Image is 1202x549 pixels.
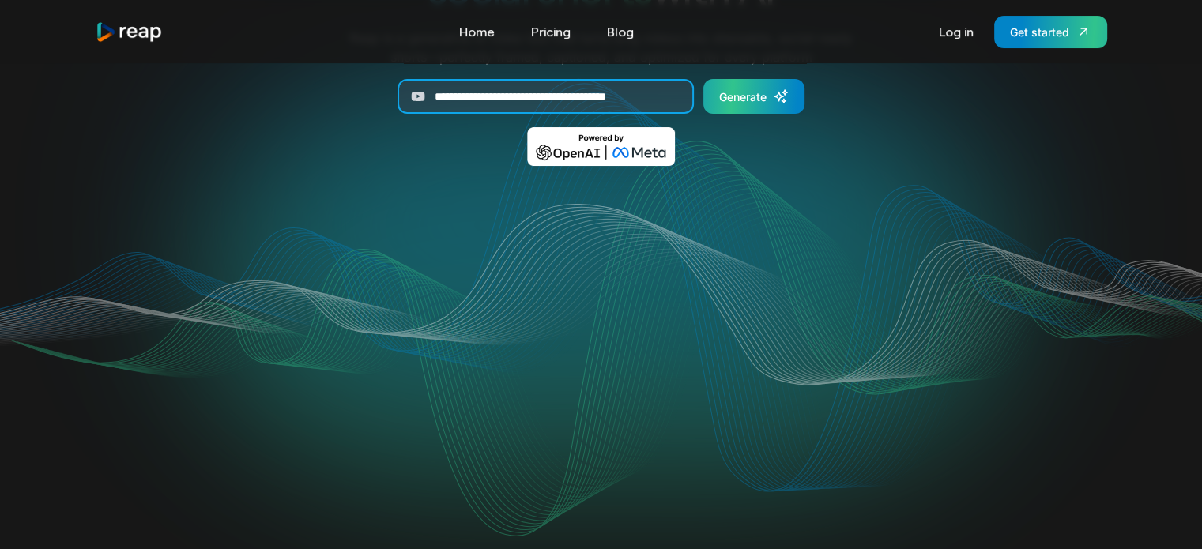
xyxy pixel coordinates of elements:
a: Generate [703,79,804,114]
a: Blog [599,19,642,44]
a: Log in [931,19,982,44]
a: home [96,21,164,43]
a: Pricing [523,19,578,44]
img: reap logo [96,21,164,43]
div: Generate [719,88,767,105]
div: Get started [1010,24,1069,40]
video: Your browser does not support the video tag. [283,189,919,507]
img: Powered by OpenAI & Meta [527,127,675,166]
form: Generate Form [273,79,930,114]
a: Home [451,19,503,44]
a: Get started [994,16,1107,48]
